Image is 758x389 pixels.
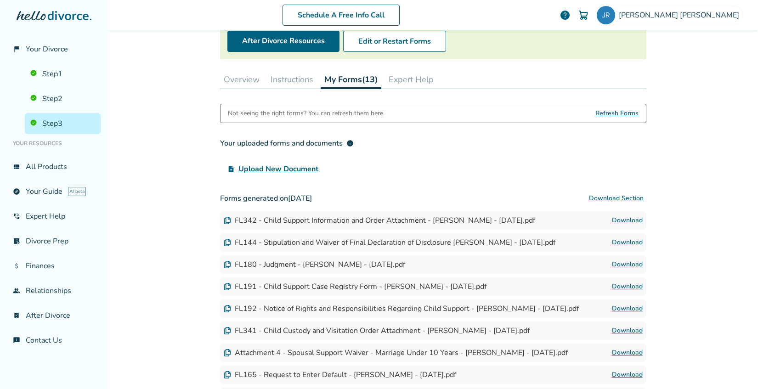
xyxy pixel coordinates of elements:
img: Cart [578,10,589,21]
div: Not seeing the right forms? You can refresh them here. [228,104,385,123]
a: chat_infoContact Us [7,330,101,351]
div: FL191 - Child Support Case Registry Form - [PERSON_NAME] - [DATE].pdf [224,282,486,292]
a: Step2 [25,88,101,109]
a: exploreYour GuideAI beta [7,181,101,202]
button: My Forms(13) [321,70,381,89]
span: Refresh Forms [595,104,639,123]
a: view_listAll Products [7,156,101,177]
span: upload_file [227,165,235,173]
div: FL144 - Stipulation and Waiver of Final Declaration of Disclosure [PERSON_NAME] - [DATE].pdf [224,237,555,248]
span: Upload New Document [238,163,318,175]
span: chat_info [13,337,20,344]
img: Document [224,305,231,312]
div: FL341 - Child Custody and Visitation Order Attachment - [PERSON_NAME] - [DATE].pdf [224,326,530,336]
img: jmruckman@gmail.com [597,6,615,24]
span: bookmark_check [13,312,20,319]
button: Instructions [267,70,317,89]
img: Document [224,371,231,378]
img: Document [224,349,231,356]
span: Your Divorce [26,44,68,54]
span: attach_money [13,262,20,270]
div: Your uploaded forms and documents [220,138,354,149]
div: FL180 - Judgment - [PERSON_NAME] - [DATE].pdf [224,259,405,270]
div: Attachment 4 - Spousal Support Waiver - Marriage Under 10 Years - [PERSON_NAME] - [DATE].pdf [224,348,568,358]
button: Overview [220,70,263,89]
a: Download [612,259,643,270]
iframe: Chat Widget [712,345,758,389]
a: Download [612,215,643,226]
a: Step3 [25,113,101,134]
span: flag_2 [13,45,20,53]
span: group [13,287,20,294]
a: Download [612,303,643,314]
button: Expert Help [385,70,437,89]
a: bookmark_checkAfter Divorce [7,305,101,326]
a: Download [612,369,643,380]
span: AI beta [68,187,86,196]
div: FL165 - Request to Enter Default - [PERSON_NAME] - [DATE].pdf [224,370,456,380]
li: Your Resources [7,134,101,152]
img: Document [224,217,231,224]
a: Download [612,237,643,248]
span: explore [13,188,20,195]
a: Schedule A Free Info Call [283,5,400,26]
a: After Divorce Resources [227,31,339,52]
h3: Forms generated on [DATE] [220,189,646,208]
a: Step1 [25,63,101,85]
a: phone_in_talkExpert Help [7,206,101,227]
a: list_alt_checkDivorce Prep [7,231,101,252]
a: flag_2Your Divorce [7,39,101,60]
a: Download [612,347,643,358]
img: Document [224,283,231,290]
span: phone_in_talk [13,213,20,220]
span: [PERSON_NAME] [PERSON_NAME] [619,10,743,20]
img: Document [224,261,231,268]
div: FL192 - Notice of Rights and Responsibilities Regarding Child Support - [PERSON_NAME] - [DATE].pdf [224,304,579,314]
span: info [346,140,354,147]
button: Download Section [586,189,646,208]
span: list_alt_check [13,237,20,245]
img: Document [224,327,231,334]
div: FL342 - Child Support Information and Order Attachment - [PERSON_NAME] - [DATE].pdf [224,215,535,226]
span: view_list [13,163,20,170]
a: groupRelationships [7,280,101,301]
a: help [560,10,571,21]
a: Download [612,325,643,336]
a: Download [612,281,643,292]
button: Edit or Restart Forms [343,31,446,52]
a: attach_moneyFinances [7,255,101,276]
img: Document [224,239,231,246]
